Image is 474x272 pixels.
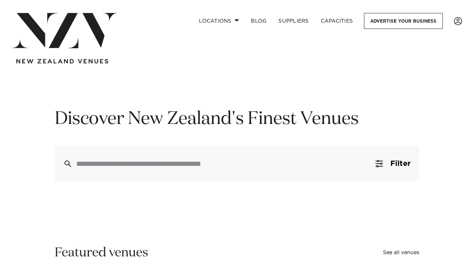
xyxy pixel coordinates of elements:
[245,13,273,29] a: BLOG
[367,146,419,181] button: Filter
[16,59,108,64] img: new-zealand-venues-text.png
[55,245,148,261] h2: Featured venues
[193,13,245,29] a: Locations
[315,13,359,29] a: Capacities
[364,13,443,29] a: Advertise your business
[55,108,419,131] h1: Discover New Zealand's Finest Venues
[383,250,419,255] a: See all venues
[12,13,117,48] img: nzv-logo.png
[273,13,315,29] a: SUPPLIERS
[390,160,410,167] span: Filter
